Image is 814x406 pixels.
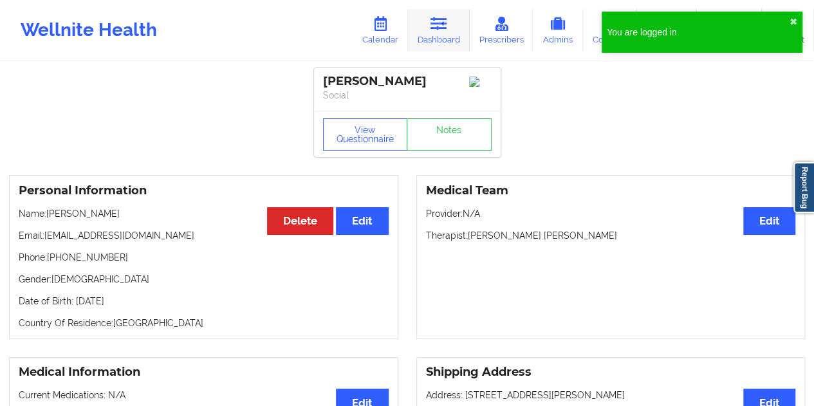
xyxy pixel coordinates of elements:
img: Image%2Fplaceholer-image.png [469,77,492,87]
a: Admins [533,9,583,51]
p: Gender: [DEMOGRAPHIC_DATA] [19,273,389,286]
p: Email: [EMAIL_ADDRESS][DOMAIN_NAME] [19,229,389,242]
p: Address: [STREET_ADDRESS][PERSON_NAME] [426,389,796,401]
p: Date of Birth: [DATE] [19,295,389,308]
div: You are logged in [607,26,790,39]
button: View Questionnaire [323,118,408,151]
h3: Medical Team [426,183,796,198]
p: Provider: N/A [426,207,796,220]
a: Calendar [353,9,408,51]
div: [PERSON_NAME] [323,74,492,89]
p: Social [323,89,492,102]
button: close [790,17,797,27]
p: Therapist: [PERSON_NAME] [PERSON_NAME] [426,229,796,242]
a: Notes [407,118,492,151]
h3: Shipping Address [426,365,796,380]
p: Phone: [PHONE_NUMBER] [19,251,389,264]
a: Prescribers [470,9,533,51]
p: Current Medications: N/A [19,389,389,401]
h3: Personal Information [19,183,389,198]
p: Name: [PERSON_NAME] [19,207,389,220]
button: Delete [267,207,333,235]
a: Dashboard [408,9,470,51]
button: Edit [336,207,388,235]
p: Country Of Residence: [GEOGRAPHIC_DATA] [19,317,389,329]
a: Report Bug [793,162,814,213]
h3: Medical Information [19,365,389,380]
a: Coaches [583,9,636,51]
button: Edit [743,207,795,235]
